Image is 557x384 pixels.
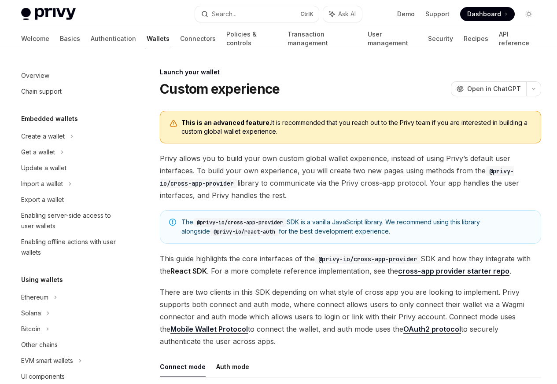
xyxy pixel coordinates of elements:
[160,252,541,277] span: This guide highlights the core interfaces of the SDK and how they integrate with the . For a more...
[315,254,421,264] code: @privy-io/cross-app-provider
[21,340,58,350] div: Other chains
[14,68,127,84] a: Overview
[193,218,287,227] code: @privy-io/cross-app-provider
[323,6,362,22] button: Ask AI
[195,6,319,22] button: Search...CtrlK
[21,179,63,189] div: Import a wallet
[21,8,76,20] img: light logo
[14,234,127,260] a: Enabling offline actions with user wallets
[368,28,417,49] a: User management
[464,28,488,49] a: Recipes
[14,192,127,208] a: Export a wallet
[160,356,206,377] button: Connect mode
[181,118,532,136] span: It is recommended that you reach out to the Privy team if you are interested in building a custom...
[147,28,170,49] a: Wallets
[300,11,314,18] span: Ctrl K
[21,292,48,303] div: Ethereum
[212,9,236,19] div: Search...
[21,237,122,258] div: Enabling offline actions with user wallets
[181,218,532,236] span: The SDK is a vanilla JavaScript library. We recommend using this library alongside for the best d...
[499,28,536,49] a: API reference
[21,131,65,142] div: Create a wallet
[170,267,207,275] strong: React SDK
[288,28,358,49] a: Transaction management
[21,194,64,205] div: Export a wallet
[21,28,49,49] a: Welcome
[467,84,521,93] span: Open in ChatGPT
[210,227,279,236] code: @privy-io/react-auth
[460,7,515,21] a: Dashboard
[451,81,526,96] button: Open in ChatGPT
[181,119,271,126] b: This is an advanced feature.
[216,356,249,377] button: Auth mode
[403,325,461,334] a: OAuth2 protocol
[160,286,541,347] span: There are two clients in this SDK depending on what style of cross app you are looking to impleme...
[21,70,49,81] div: Overview
[160,68,541,77] div: Launch your wallet
[180,28,216,49] a: Connectors
[91,28,136,49] a: Authentication
[14,160,127,176] a: Update a wallet
[226,28,277,49] a: Policies & controls
[21,163,66,173] div: Update a wallet
[397,10,415,18] a: Demo
[14,337,127,353] a: Other chains
[398,267,509,276] a: cross-app provider starter repo
[160,152,541,201] span: Privy allows you to build your own custom global wallet experience, instead of using Privy’s defa...
[21,113,78,124] h5: Embedded wallets
[21,308,41,318] div: Solana
[14,208,127,234] a: Enabling server-side access to user wallets
[467,10,501,18] span: Dashboard
[169,119,178,128] svg: Warning
[21,324,41,334] div: Bitcoin
[398,267,509,275] strong: cross-app provider starter repo
[428,28,453,49] a: Security
[21,147,55,157] div: Get a wallet
[338,10,356,18] span: Ask AI
[425,10,450,18] a: Support
[21,371,65,382] div: UI components
[522,7,536,21] button: Toggle dark mode
[14,84,127,99] a: Chain support
[170,325,248,334] a: Mobile Wallet Protocol
[60,28,80,49] a: Basics
[21,86,62,97] div: Chain support
[169,219,176,226] svg: Note
[21,355,73,366] div: EVM smart wallets
[21,274,63,285] h5: Using wallets
[21,210,122,231] div: Enabling server-side access to user wallets
[160,81,280,97] h1: Custom experience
